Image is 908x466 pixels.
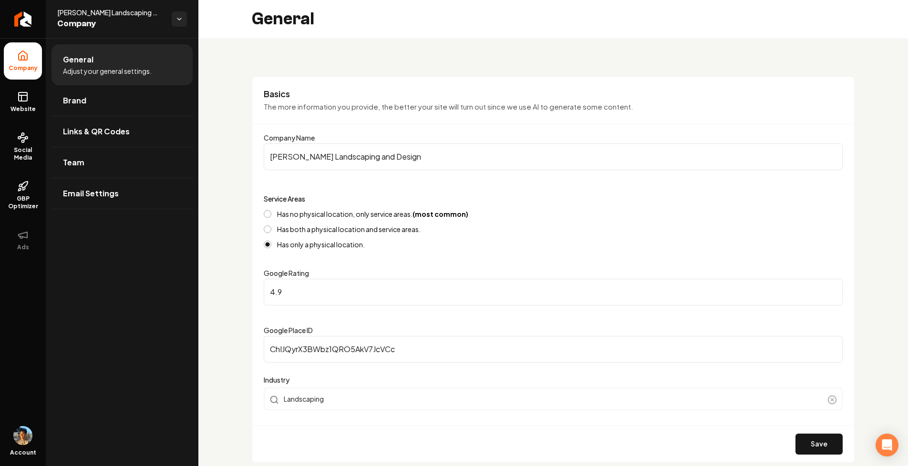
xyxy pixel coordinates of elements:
[264,336,843,363] input: Google Place ID
[264,101,843,112] p: The more information you provide, the better your site will turn out since we use AI to generate ...
[5,64,41,72] span: Company
[277,241,365,248] label: Has only a physical location.
[4,173,42,218] a: GBP Optimizer
[63,188,119,199] span: Email Settings
[14,11,32,27] img: Rebolt Logo
[52,178,193,209] a: Email Settings
[4,222,42,259] button: Ads
[264,269,309,277] label: Google Rating
[13,426,32,445] button: Open user button
[277,226,421,233] label: Has both a physical location and service areas.
[413,210,468,218] strong: (most common)
[264,326,313,334] label: Google Place ID
[63,126,130,137] span: Links & QR Codes
[264,88,843,100] h3: Basics
[264,143,843,170] input: Company Name
[52,116,193,147] a: Links & QR Codes
[277,211,468,217] label: Has no physical location, only service areas.
[7,105,40,113] span: Website
[4,124,42,169] a: Social Media
[63,157,84,168] span: Team
[63,54,93,65] span: General
[4,146,42,162] span: Social Media
[52,85,193,116] a: Brand
[264,133,315,142] label: Company Name
[63,66,152,76] span: Adjust your general settings.
[795,434,843,455] button: Save
[876,434,898,456] div: Open Intercom Messenger
[264,374,843,385] label: Industry
[13,426,32,445] img: Aditya Nair
[52,147,193,178] a: Team
[10,449,36,456] span: Account
[264,194,305,203] label: Service Areas
[4,195,42,210] span: GBP Optimizer
[57,8,164,17] span: [PERSON_NAME] Landscaping and Design
[252,10,314,29] h2: General
[264,279,843,305] input: Google Rating
[13,243,33,251] span: Ads
[4,83,42,121] a: Website
[63,95,86,106] span: Brand
[57,17,164,30] span: Company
